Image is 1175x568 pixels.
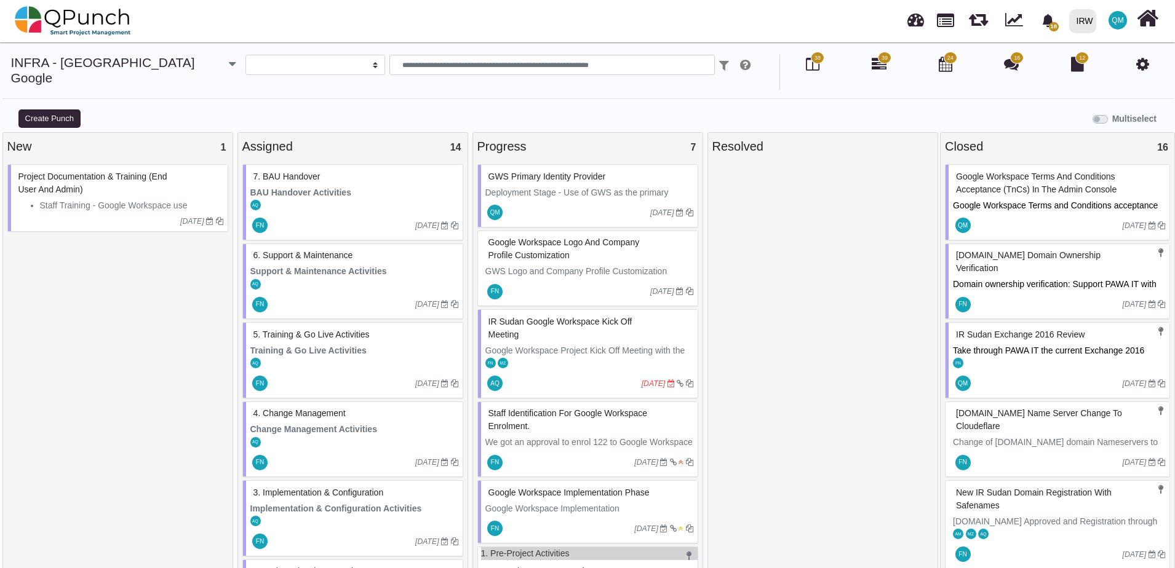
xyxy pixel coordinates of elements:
span: Domain ownership verification: Support PAWA IT with txt records for domain verification. [953,279,1159,302]
i: Due Date [206,218,213,225]
span: Francis Ndichu [487,521,503,536]
span: Qasim Munir [955,218,971,233]
i: Due Date [676,288,683,295]
span: Francis Ndichu [487,455,503,470]
span: #82045 [253,487,384,497]
span: AQ [490,381,499,387]
i: e.g: punch or !ticket or &Category or #label or @username or $priority or *iteration or ^addition... [740,59,751,71]
span: #82048 [253,250,353,260]
strong: Change Management Activities [250,424,377,434]
button: Create Punch [18,109,81,128]
span: Qasim Munir [487,205,503,220]
i: Due Date [676,209,683,216]
a: 1. Pre-Project Activities [481,548,570,558]
span: Mohammed Zabhier [966,529,976,539]
i: Clone [1158,380,1165,387]
i: [DATE] [415,300,439,309]
i: Document Library [1071,57,1084,71]
span: Francis Ndichu [252,376,268,391]
i: Dependant Task [677,380,683,387]
span: Francis Ndichu [252,534,268,549]
span: #80753 [488,408,648,431]
i: [DATE] [415,537,439,546]
i: Milestone [1158,248,1163,257]
i: Home [1137,7,1158,30]
span: FN [955,361,961,366]
i: Due Date [441,301,448,308]
div: New [7,137,228,156]
i: Due Date [660,459,667,466]
i: [DATE] [1123,550,1147,559]
li: Staff Training - Google Workspace use [40,199,223,212]
i: [DATE] [180,217,204,226]
i: Due Date [1149,380,1156,387]
span: Francis Ndichu [252,297,268,312]
i: Gantt [872,57,886,71]
span: Francis Ndichu [252,218,268,233]
div: IRW [1077,10,1093,32]
span: FN [256,459,264,465]
i: Clone [451,538,458,545]
i: Clone [686,525,693,532]
p: Deployment Stage - Use of GWS as the primary Identity – Review the following available options an... [485,186,693,238]
i: Board [806,57,819,71]
i: Milestone [1158,406,1163,415]
div: Closed [945,137,1170,156]
span: AQ [981,532,987,537]
i: Clone [1158,301,1165,308]
span: Qasim Munir [955,376,971,391]
span: Francis Ndichu [252,455,268,470]
i: Milestone [687,551,691,560]
i: [DATE] [1123,458,1147,467]
span: FN [958,459,966,465]
span: AM [955,532,961,537]
span: Aamar Qayum [250,358,261,368]
span: Aamar Qayum [487,376,503,391]
div: Progress [477,137,698,156]
span: #81987 [956,172,1117,194]
i: Due Date [1149,459,1156,466]
span: 1 [221,142,226,152]
div: Assigned [242,137,463,156]
i: Due Date [441,538,448,545]
span: FN [256,223,264,229]
span: #81674 [488,317,632,339]
span: AQ [252,203,258,208]
span: Dashboard [907,7,924,26]
span: QM [958,381,968,387]
i: Dependant Task [670,459,677,466]
p: Google Workspace Implementation [485,502,693,515]
span: Mohammed Zabhier [498,358,508,368]
span: FN [256,381,264,387]
span: #81712 [956,487,1112,510]
span: Francis Ndichu [487,284,503,299]
div: Dynamic Report [999,1,1034,41]
a: 39 [872,61,886,71]
span: Francis Ndichu [485,358,496,368]
i: [DATE] [415,221,439,230]
span: Projects [937,8,954,27]
span: FN [487,361,493,366]
i: Calendar [939,57,952,71]
i: Clone [451,380,458,387]
i: [DATE] [650,287,674,296]
span: FN [491,288,499,294]
span: Take through PAWA IT the current Exchange 2016 environment as part of the pre deployment task [953,345,1147,368]
span: QM [958,223,968,229]
span: #80766 [18,172,167,194]
i: [DATE] [1123,221,1147,230]
i: Clone [451,301,458,308]
span: #81742 [956,408,1122,431]
p: Google Workspace Project Kick Off Meeting with the Vendor: [485,344,693,370]
span: Francis Ndichu [953,358,963,368]
i: Clone [1158,459,1165,466]
span: QM [1112,17,1123,24]
span: #82049 [253,172,321,181]
span: FN [958,301,966,307]
span: MZ [500,361,506,366]
i: [DATE] [415,458,439,467]
span: 7 [691,142,696,152]
i: Clone [216,218,223,225]
span: AQ [252,440,258,444]
div: Notification [1037,9,1059,31]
